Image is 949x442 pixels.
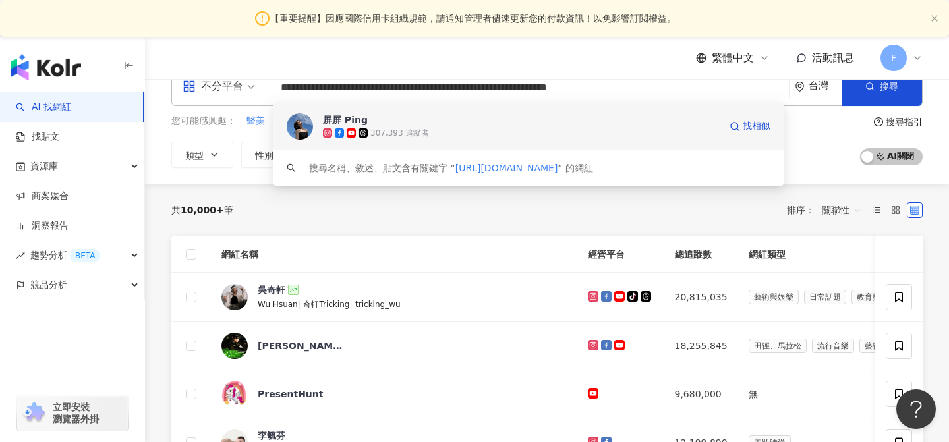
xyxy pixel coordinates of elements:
[664,370,738,418] td: 9,680,000
[258,339,343,352] div: [PERSON_NAME] [PERSON_NAME]
[287,113,313,140] img: KOL Avatar
[181,205,224,215] span: 10,000+
[842,67,922,106] button: 搜尋
[298,298,304,309] span: |
[171,142,233,168] button: 類型
[246,114,266,128] button: 醫美
[270,11,676,26] span: 【重要提醒】因應國際信用卡組織規範，請通知管理者儘速更新您的付款資訊！以免影響訂閱權益。
[712,51,754,65] span: 繁體中文
[287,163,296,173] span: search
[891,51,896,65] span: F
[30,240,100,270] span: 趨勢分析
[211,236,577,273] th: 網紅名稱
[859,339,909,353] span: 藝術與娛樂
[749,339,807,353] span: 田徑、馬拉松
[183,76,243,97] div: 不分平台
[221,381,248,407] img: KOL Avatar
[664,273,738,322] td: 20,815,035
[30,152,58,181] span: 資源庫
[664,322,738,370] td: 18,255,845
[795,82,805,92] span: environment
[577,236,664,273] th: 經營平台
[349,298,355,309] span: |
[809,80,842,92] div: 台灣
[303,300,349,309] span: 奇軒Tricking
[183,80,196,93] span: appstore
[185,150,204,161] span: 類型
[221,333,248,359] img: KOL Avatar
[17,395,128,431] a: chrome extension立即安裝 瀏覽器外掛
[258,300,298,309] span: Wu Hsuan
[258,429,285,442] div: 李毓芬
[255,150,273,161] span: 性別
[16,101,71,114] a: searchAI 找網紅
[370,128,429,139] div: 307,393 追蹤者
[21,402,47,424] img: chrome extension
[896,389,936,429] iframe: Help Scout Beacon - Open
[16,190,69,203] a: 商案媒合
[787,200,869,221] div: 排序：
[880,81,898,92] span: 搜尋
[455,163,558,173] span: [URL][DOMAIN_NAME]
[16,130,59,144] a: 找貼文
[743,120,770,133] span: 找相似
[221,333,567,359] a: KOL Avatar[PERSON_NAME] [PERSON_NAME]
[812,51,854,64] span: 活動訊息
[822,200,861,221] span: 關聯性
[749,290,799,304] span: 藝術與娛樂
[241,142,303,168] button: 性別
[258,283,285,296] div: 吳奇軒
[16,251,25,260] span: rise
[171,205,233,215] div: 共 筆
[664,236,738,273] th: 總追蹤數
[221,284,248,310] img: KOL Avatar
[804,290,846,304] span: 日常話題
[221,381,567,407] a: KOL AvatarPresentHunt
[931,14,938,22] span: close
[30,270,67,300] span: 競品分析
[886,117,923,127] div: 搜尋指引
[812,339,854,353] span: 流行音樂
[323,113,368,126] div: 屏屏 Ping
[53,401,99,425] span: 立即安裝 瀏覽器外掛
[246,115,265,128] span: 醫美
[11,54,81,80] img: logo
[258,387,324,401] div: PresentHunt
[171,115,236,128] span: 您可能感興趣：
[70,249,100,262] div: BETA
[931,14,938,23] button: close
[355,300,401,309] span: tricking_wu
[851,290,902,304] span: 教育與學習
[730,113,770,140] a: 找相似
[16,219,69,233] a: 洞察報告
[309,161,593,175] div: 搜尋名稱、敘述、貼文含有關鍵字 “ ” 的網紅
[221,283,567,311] a: KOL Avatar吳奇軒Wu Hsuan|奇軒Tricking|tricking_wu
[874,117,883,126] span: question-circle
